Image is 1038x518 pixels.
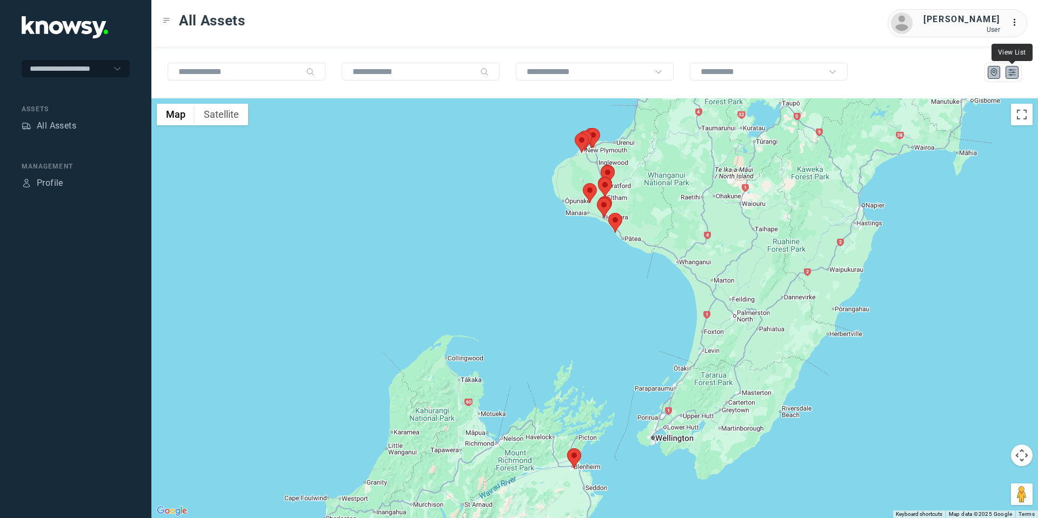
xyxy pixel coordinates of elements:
img: avatar.png [891,12,913,34]
div: List [1007,68,1017,77]
button: Map camera controls [1011,445,1033,466]
div: Profile [37,177,63,190]
div: Assets [22,104,130,114]
a: Terms (opens in new tab) [1019,511,1035,517]
a: AssetsAll Assets [22,119,76,132]
div: Toggle Menu [163,17,170,24]
div: Profile [22,178,31,188]
a: ProfileProfile [22,177,63,190]
div: Search [306,68,315,76]
div: All Assets [37,119,76,132]
button: Show street map [157,104,195,125]
button: Drag Pegman onto the map to open Street View [1011,483,1033,505]
a: Open this area in Google Maps (opens a new window) [154,504,190,518]
img: Google [154,504,190,518]
img: Application Logo [22,16,108,38]
span: Map data ©2025 Google [949,511,1012,517]
div: Search [480,68,489,76]
div: : [1011,16,1024,29]
button: Toggle fullscreen view [1011,104,1033,125]
button: Keyboard shortcuts [896,510,942,518]
span: All Assets [179,11,245,30]
button: Show satellite imagery [195,104,248,125]
div: [PERSON_NAME] [923,13,1000,26]
div: User [923,26,1000,33]
div: : [1011,16,1024,31]
div: Management [22,162,130,171]
div: Assets [22,121,31,131]
tspan: ... [1012,18,1022,26]
div: Map [989,68,999,77]
span: View List [998,49,1026,56]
